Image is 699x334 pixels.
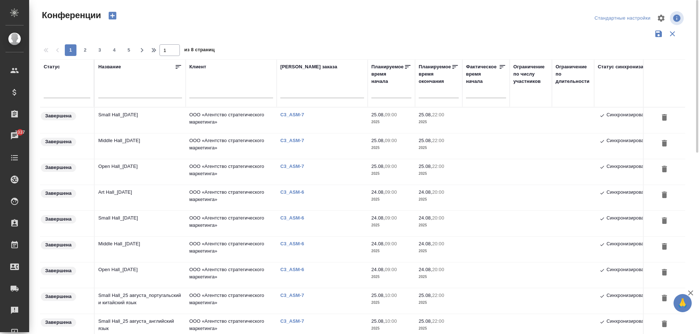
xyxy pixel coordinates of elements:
[280,318,309,324] a: C3_ASM-7
[371,241,385,246] p: 24.08,
[45,112,72,120] p: Завершена
[186,185,277,210] td: ООО «Агентство стратегического маркетинга»
[371,222,411,229] p: 2025
[607,214,649,223] p: Синхронизировано
[432,293,444,298] p: 22:00
[419,63,451,85] div: Планируемое время окончания
[419,273,459,281] p: 2025
[280,267,309,272] a: C3_ASM-6
[280,112,309,117] a: C3_ASM-7
[658,214,671,228] button: Удалить
[419,196,459,203] p: 2025
[371,138,385,143] p: 25.08,
[419,325,459,332] p: 2025
[123,44,135,56] button: 5
[371,325,411,332] p: 2025
[385,241,397,246] p: 09:00
[45,319,72,326] p: Завершена
[95,288,186,314] td: Small Hall_25 августа_португальский и китайский язык
[45,293,72,300] p: Завершена
[670,11,685,25] span: Посмотреть информацию
[674,294,692,312] button: 🙏
[676,295,689,311] span: 🙏
[371,318,385,324] p: 25.08,
[658,240,671,254] button: Удалить
[280,241,309,246] a: C3_ASM-6
[186,262,277,288] td: ООО «Агентство стратегического маркетинга»
[466,63,499,85] div: Фактическое время начала
[607,266,649,275] p: Синхронизировано
[385,318,397,324] p: 10:00
[11,129,29,136] span: 3337
[186,211,277,236] td: ООО «Агентство стратегического маркетинга»
[371,293,385,298] p: 25.08,
[79,47,91,54] span: 2
[593,13,652,24] div: split button
[108,47,120,54] span: 4
[95,133,186,159] td: Middle Hall_[DATE]
[280,63,337,71] div: [PERSON_NAME] заказа
[95,159,186,185] td: Open Hall_[DATE]
[607,137,649,146] p: Синхронизировано
[186,237,277,262] td: ООО «Агентство стратегического маркетинга»
[607,111,649,120] p: Синхронизировано
[104,9,121,22] button: Создать
[44,63,60,71] div: Статус
[108,44,120,56] button: 4
[186,288,277,314] td: ООО «Агентство стратегического маркетинга»
[658,266,671,279] button: Удалить
[79,44,91,56] button: 2
[280,293,309,298] a: C3_ASM-7
[419,189,432,195] p: 24.08,
[385,293,397,298] p: 10:00
[607,292,649,301] p: Синхронизировано
[385,267,397,272] p: 09:00
[419,215,432,221] p: 24.08,
[419,299,459,306] p: 2025
[371,299,411,306] p: 2025
[658,189,671,202] button: Удалить
[419,241,432,246] p: 24.08,
[45,216,72,223] p: Завершена
[419,248,459,255] p: 2025
[186,159,277,185] td: ООО «Агентство стратегического маркетинга»
[95,211,186,236] td: Small Hall_[DATE]
[280,189,309,195] a: C3_ASM-6
[280,215,309,221] p: C3_ASM-6
[419,144,459,152] p: 2025
[385,215,397,221] p: 09:00
[432,215,444,221] p: 20:00
[607,240,649,249] p: Синхронизировано
[607,189,649,197] p: Синхронизировано
[385,164,397,169] p: 09:00
[385,189,397,195] p: 09:00
[371,112,385,117] p: 25.08,
[280,164,309,169] a: C3_ASM-7
[95,185,186,210] td: Art Hall_[DATE]
[371,196,411,203] p: 2025
[432,138,444,143] p: 22:00
[45,138,72,145] p: Завершена
[419,138,432,143] p: 25.08,
[658,292,671,305] button: Удалить
[371,267,385,272] p: 24.08,
[371,118,411,126] p: 2025
[432,189,444,195] p: 20:00
[371,164,385,169] p: 25.08,
[95,237,186,262] td: Middle Hall_[DATE]
[652,9,670,27] span: Настроить таблицу
[419,112,432,117] p: 25.08,
[371,63,404,85] div: Планируемое время начала
[280,138,309,143] a: C3_ASM-7
[419,222,459,229] p: 2025
[371,170,411,177] p: 2025
[98,63,121,71] div: Название
[419,318,432,324] p: 25.08,
[371,273,411,281] p: 2025
[666,27,679,41] button: Сбросить фильтры
[371,248,411,255] p: 2025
